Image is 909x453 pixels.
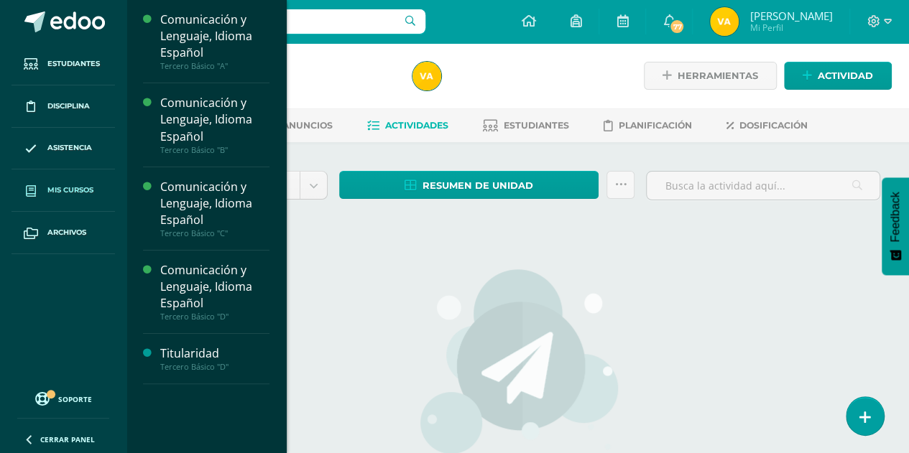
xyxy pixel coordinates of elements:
[160,262,269,322] a: Comunicación y Lenguaje, Idioma EspañolTercero Básico "D"
[710,7,739,36] img: 20684a54e731ddf668435bcf16b32601.png
[412,62,441,90] img: 20684a54e731ddf668435bcf16b32601.png
[726,114,808,137] a: Dosificación
[11,43,115,85] a: Estudiantes
[11,212,115,254] a: Archivos
[818,62,873,89] span: Actividad
[160,179,269,228] div: Comunicación y Lenguaje, Idioma Español
[160,11,269,71] a: Comunicación y Lenguaje, Idioma EspañolTercero Básico "A"
[784,62,892,90] a: Actividad
[160,145,269,155] div: Tercero Básico "B"
[739,120,808,131] span: Dosificación
[619,120,692,131] span: Planificación
[160,262,269,312] div: Comunicación y Lenguaje, Idioma Español
[263,114,333,137] a: Anuncios
[749,9,832,23] span: [PERSON_NAME]
[160,345,269,372] a: TitularidadTercero Básico "D"
[282,120,333,131] span: Anuncios
[181,79,395,93] div: Tercero Básico 'D'
[11,128,115,170] a: Asistencia
[504,120,569,131] span: Estudiantes
[47,185,93,196] span: Mis cursos
[47,142,92,154] span: Asistencia
[47,227,86,238] span: Archivos
[385,120,448,131] span: Actividades
[160,61,269,71] div: Tercero Básico "A"
[160,345,269,362] div: Titularidad
[17,388,109,408] a: Soporte
[40,434,95,444] span: Cerrar panel
[11,85,115,128] a: Disciplina
[47,101,90,112] span: Disciplina
[669,19,685,34] span: 77
[181,59,395,79] h1: Titularidad
[160,312,269,322] div: Tercero Básico "D"
[160,95,269,144] div: Comunicación y Lenguaje, Idioma Español
[367,114,448,137] a: Actividades
[882,177,909,275] button: Feedback - Mostrar encuesta
[160,95,269,154] a: Comunicación y Lenguaje, Idioma EspañolTercero Básico "B"
[160,179,269,238] a: Comunicación y Lenguaje, Idioma EspañolTercero Básico "C"
[749,22,832,34] span: Mi Perfil
[889,192,902,242] span: Feedback
[678,62,758,89] span: Herramientas
[423,172,533,199] span: Resumen de unidad
[58,394,92,404] span: Soporte
[604,114,692,137] a: Planificación
[47,58,100,70] span: Estudiantes
[644,62,777,90] a: Herramientas
[160,228,269,238] div: Tercero Básico "C"
[11,169,115,212] a: Mis cursos
[483,114,569,137] a: Estudiantes
[160,362,269,372] div: Tercero Básico "D"
[160,11,269,61] div: Comunicación y Lenguaje, Idioma Español
[339,171,599,199] a: Resumen de unidad
[647,172,880,200] input: Busca la actividad aquí...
